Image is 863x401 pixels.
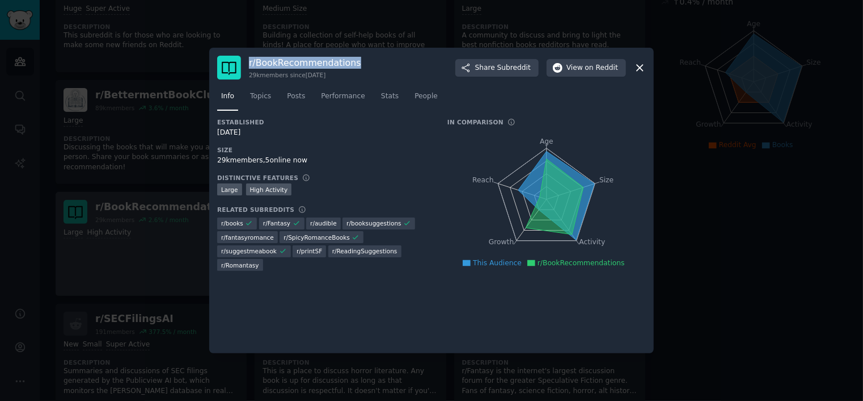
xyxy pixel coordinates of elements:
div: [DATE] [217,128,432,138]
div: 29k members since [DATE] [249,71,361,79]
h3: Size [217,146,432,154]
button: ShareSubreddit [455,59,539,77]
a: Info [217,87,238,111]
span: Posts [287,91,305,102]
span: r/ fantasyromance [221,233,274,241]
h3: In Comparison [447,118,504,126]
tspan: Age [540,137,553,145]
h3: r/ BookRecommendations [249,57,361,69]
span: r/ Fantasy [263,219,290,227]
div: High Activity [246,183,292,195]
img: BookRecommendations [217,56,241,80]
span: Stats [381,91,399,102]
h3: Established [217,118,432,126]
span: r/ Romantasy [221,261,259,269]
tspan: Size [599,176,614,184]
a: People [411,87,442,111]
span: on Reddit [585,63,618,73]
span: r/ SpicyRomanceBooks [284,233,350,241]
span: Subreddit [497,63,531,73]
span: r/ booksuggestions [346,219,401,227]
tspan: Reach [472,176,494,184]
span: View [566,63,618,73]
span: r/ ReadingSuggestions [332,247,397,255]
a: Topics [246,87,275,111]
span: Share [475,63,531,73]
span: r/ books [221,219,243,227]
tspan: Activity [579,239,606,247]
tspan: Growth [489,239,514,247]
span: Performance [321,91,365,102]
span: Info [221,91,234,102]
span: r/ suggestmeabook [221,247,277,255]
div: 29k members, 5 online now [217,156,432,166]
span: r/ audible [310,219,337,227]
button: Viewon Reddit [547,59,626,77]
span: People [414,91,438,102]
div: Large [217,183,242,195]
span: r/ printSF [297,247,322,255]
span: Topics [250,91,271,102]
span: r/BookRecommendations [538,259,625,267]
a: Stats [377,87,403,111]
a: Performance [317,87,369,111]
h3: Distinctive Features [217,174,298,182]
a: Posts [283,87,309,111]
h3: Related Subreddits [217,206,294,214]
span: This Audience [473,259,522,267]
